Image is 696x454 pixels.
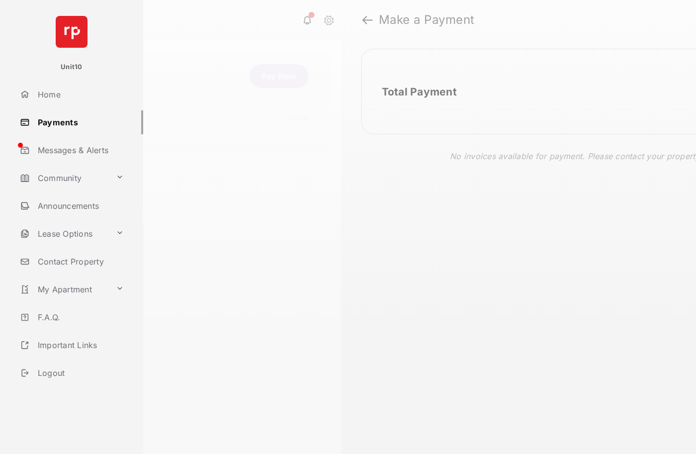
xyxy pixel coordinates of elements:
[382,86,457,98] h2: Total Payment
[379,14,475,26] strong: Make a Payment
[16,83,143,106] a: Home
[16,222,112,246] a: Lease Options
[16,166,112,190] a: Community
[16,110,143,134] a: Payments
[16,250,143,273] a: Contact Property
[16,277,112,301] a: My Apartment
[16,194,143,218] a: Announcements
[56,16,87,48] img: svg+xml;base64,PHN2ZyB4bWxucz0iaHR0cDovL3d3dy53My5vcmcvMjAwMC9zdmciIHdpZHRoPSI2NCIgaGVpZ2h0PSI2NC...
[61,62,83,72] p: Unit10
[16,305,143,329] a: F.A.Q.
[16,138,143,162] a: Messages & Alerts
[16,361,143,385] a: Logout
[16,333,128,357] a: Important Links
